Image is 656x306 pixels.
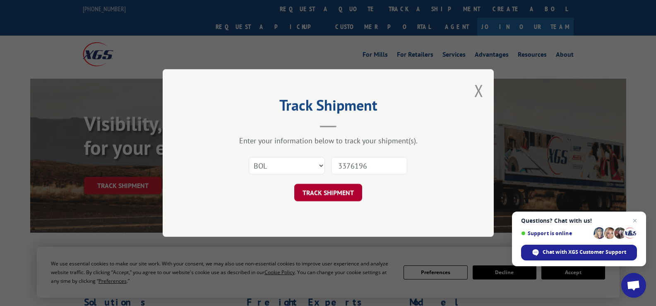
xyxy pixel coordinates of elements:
div: Open chat [621,273,646,298]
span: Support is online [521,230,591,236]
span: Questions? Chat with us! [521,217,637,224]
button: TRACK SHIPMENT [294,184,362,201]
h2: Track Shipment [204,99,452,115]
button: Close modal [474,80,483,101]
div: Enter your information below to track your shipment(s). [204,136,452,145]
span: Chat with XGS Customer Support [543,248,626,256]
span: Close chat [630,216,640,226]
div: Chat with XGS Customer Support [521,245,637,260]
input: Number(s) [331,157,407,174]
